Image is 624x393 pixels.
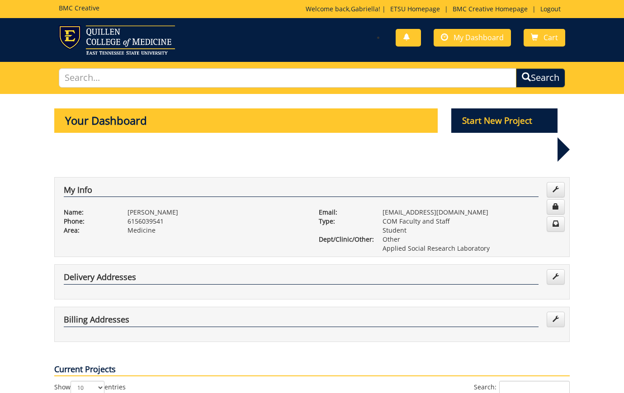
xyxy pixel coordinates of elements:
[524,29,565,47] a: Cart
[386,5,444,13] a: ETSU Homepage
[547,182,565,197] a: Edit Info
[451,117,558,126] a: Start New Project
[434,29,511,47] a: My Dashboard
[547,312,565,327] a: Edit Addresses
[319,235,369,244] p: Dept/Clinic/Other:
[516,68,565,88] button: Search
[383,226,560,235] p: Student
[54,364,570,376] p: Current Projects
[128,226,305,235] p: Medicine
[64,273,539,285] h4: Delivery Addresses
[319,208,369,217] p: Email:
[64,315,539,327] h4: Billing Addresses
[306,5,565,14] p: Welcome back, ! | | |
[64,186,539,197] h4: My Info
[544,33,558,42] span: Cart
[64,217,114,226] p: Phone:
[54,108,438,133] p: Your Dashboard
[383,217,560,226] p: COM Faculty and Staff
[59,25,175,55] img: ETSU logo
[536,5,565,13] a: Logout
[64,208,114,217] p: Name:
[451,108,558,133] p: Start New Project
[59,68,516,88] input: Search...
[319,217,369,226] p: Type:
[128,217,305,226] p: 6156039541
[547,216,565,232] a: Change Communication Preferences
[547,269,565,285] a: Edit Addresses
[351,5,378,13] a: Gabriella
[64,226,114,235] p: Area:
[383,235,560,244] p: Other
[383,208,560,217] p: [EMAIL_ADDRESS][DOMAIN_NAME]
[454,33,504,42] span: My Dashboard
[383,244,560,253] p: Applied Social Research Laboratory
[547,199,565,215] a: Change Password
[59,5,99,11] h5: BMC Creative
[128,208,305,217] p: [PERSON_NAME]
[448,5,532,13] a: BMC Creative Homepage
